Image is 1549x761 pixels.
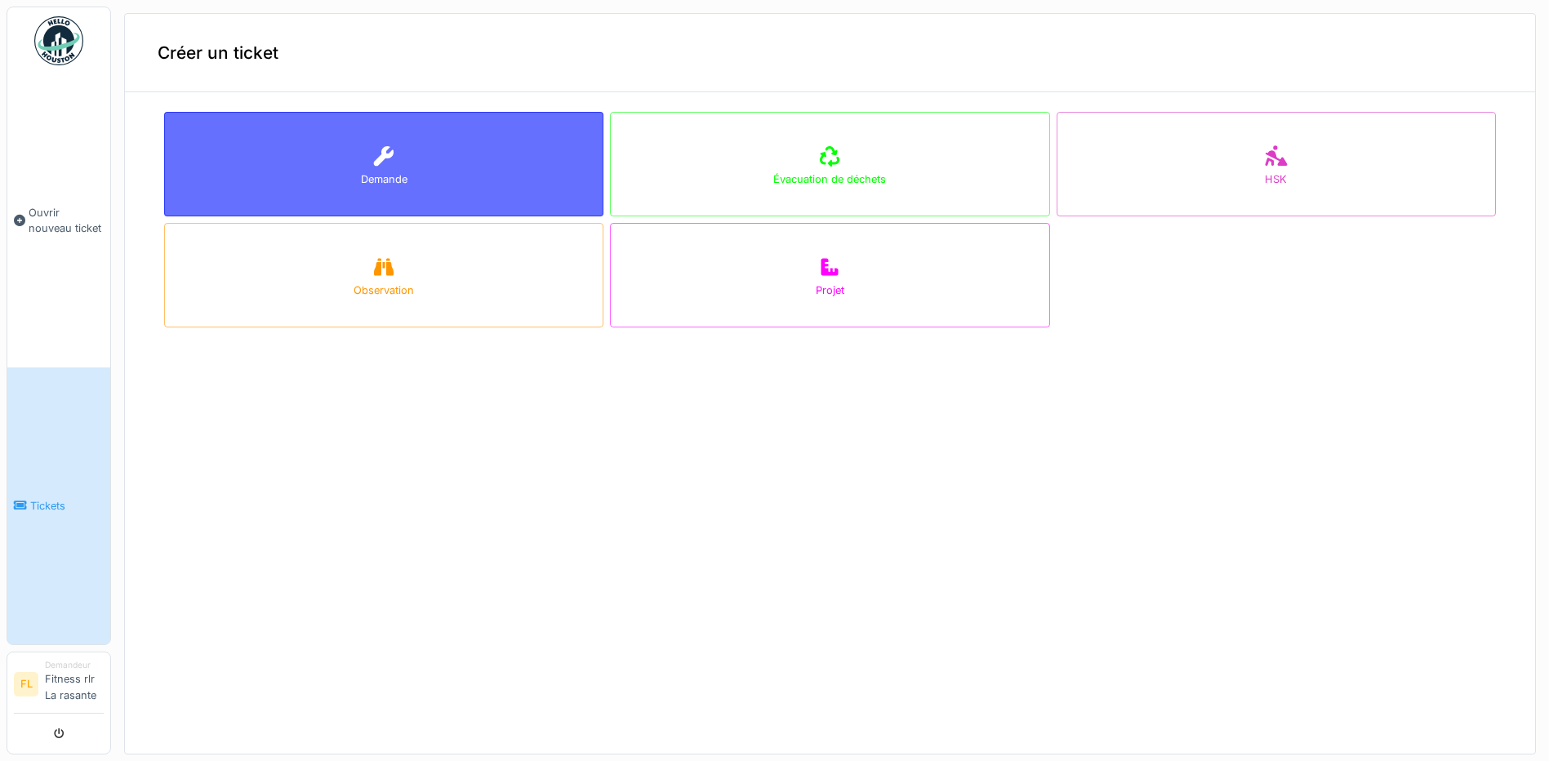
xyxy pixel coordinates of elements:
[34,16,83,65] img: Badge_color-CXgf-gQk.svg
[7,367,110,644] a: Tickets
[816,283,844,298] div: Projet
[14,659,104,714] a: FL DemandeurFitness rlr La rasante
[7,74,110,367] a: Ouvrir nouveau ticket
[30,498,104,514] span: Tickets
[1265,171,1287,187] div: HSK
[14,672,38,696] li: FL
[45,659,104,710] li: Fitness rlr La rasante
[773,171,886,187] div: Évacuation de déchets
[354,283,414,298] div: Observation
[29,205,104,236] span: Ouvrir nouveau ticket
[361,171,407,187] div: Demande
[125,14,1535,92] div: Créer un ticket
[45,659,104,671] div: Demandeur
